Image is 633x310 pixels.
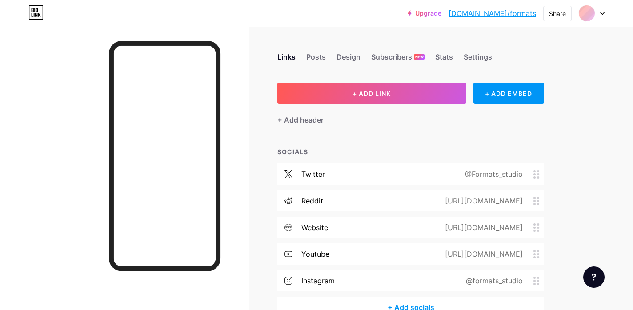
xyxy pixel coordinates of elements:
[371,52,425,68] div: Subscribers
[277,83,466,104] button: + ADD LINK
[549,9,566,18] div: Share
[301,275,335,286] div: instagram
[451,169,533,179] div: @Formats_studio
[277,147,544,156] div: SOCIALS
[301,222,328,233] div: website
[473,83,544,104] div: + ADD EMBED
[353,90,391,97] span: + ADD LINK
[435,52,453,68] div: Stats
[337,52,361,68] div: Design
[464,52,492,68] div: Settings
[415,54,424,60] span: NEW
[306,52,326,68] div: Posts
[301,169,325,179] div: twitter
[408,10,441,17] a: Upgrade
[431,222,533,233] div: [URL][DOMAIN_NAME]
[449,8,536,19] a: [DOMAIN_NAME]/formats
[431,249,533,259] div: [URL][DOMAIN_NAME]
[277,115,324,125] div: + Add header
[277,52,296,68] div: Links
[452,275,533,286] div: @formats_studio
[301,249,329,259] div: youtube
[301,195,323,206] div: reddit
[431,195,533,206] div: [URL][DOMAIN_NAME]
